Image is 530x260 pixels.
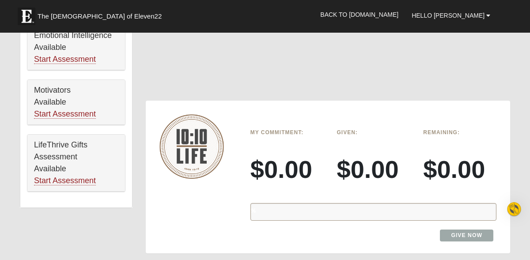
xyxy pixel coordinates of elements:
[412,12,485,19] span: Hello [PERSON_NAME]
[34,55,96,64] a: Start Assessment
[27,25,125,70] div: Emotional Intelligence Available
[423,129,496,136] h6: Remaining:
[405,4,497,26] a: Hello [PERSON_NAME]
[314,4,405,26] a: Back to [DOMAIN_NAME]
[250,129,324,136] h6: My Commitment:
[34,176,96,185] a: Start Assessment
[337,129,410,136] h6: Given:
[13,3,190,25] a: The [DEMOGRAPHIC_DATA] of Eleven22
[18,8,35,25] img: Eleven22 logo
[34,109,96,119] a: Start Assessment
[38,12,162,21] span: The [DEMOGRAPHIC_DATA] of Eleven22
[159,114,224,178] img: 10-10-Life-logo-round-no-scripture.png
[250,154,324,184] h3: $0.00
[27,135,125,192] div: LifeThrive Gifts Assessment Available
[423,154,496,184] h3: $0.00
[27,80,125,125] div: Motivators Available
[337,154,410,184] h3: $0.00
[440,230,493,241] a: Give Now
